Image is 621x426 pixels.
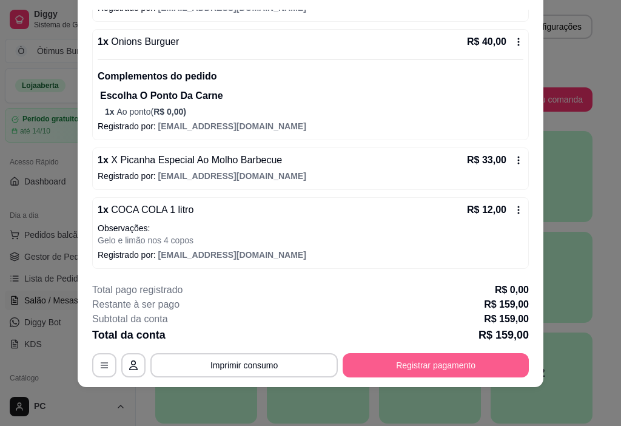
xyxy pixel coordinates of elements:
[467,153,506,167] p: R$ 33,00
[100,89,523,103] p: Escolha O Ponto Da Carne
[109,205,194,215] span: COCA COLA 1 litro
[158,121,306,131] span: [EMAIL_ADDRESS][DOMAIN_NAME]
[98,222,523,234] p: Observações:
[98,153,282,167] p: 1 x
[98,234,523,246] p: Gelo e limão nos 4 copos
[467,35,506,49] p: R$ 40,00
[343,353,529,377] button: Registrar pagamento
[98,249,523,261] p: Registrado por:
[92,297,180,312] p: Restante à ser pago
[98,170,523,182] p: Registrado por:
[150,353,338,377] button: Imprimir consumo
[92,312,168,326] p: Subtotal da conta
[158,250,306,260] span: [EMAIL_ADDRESS][DOMAIN_NAME]
[92,283,183,297] p: Total pago registrado
[105,107,116,117] span: 1 x
[98,69,523,84] p: Complementos do pedido
[98,120,523,132] p: Registrado por:
[109,155,282,165] span: X Picanha Especial Ao Molho Barbecue
[153,107,186,117] span: R$ 0,00 )
[158,171,306,181] span: [EMAIL_ADDRESS][DOMAIN_NAME]
[158,3,306,13] span: [EMAIL_ADDRESS][DOMAIN_NAME]
[484,297,529,312] p: R$ 159,00
[98,203,193,217] p: 1 x
[467,203,506,217] p: R$ 12,00
[105,106,523,118] p: Ao ponto (
[92,326,166,343] p: Total da conta
[109,36,180,47] span: Onions Burguer
[495,283,529,297] p: R$ 0,00
[478,326,529,343] p: R$ 159,00
[484,312,529,326] p: R$ 159,00
[98,35,179,49] p: 1 x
